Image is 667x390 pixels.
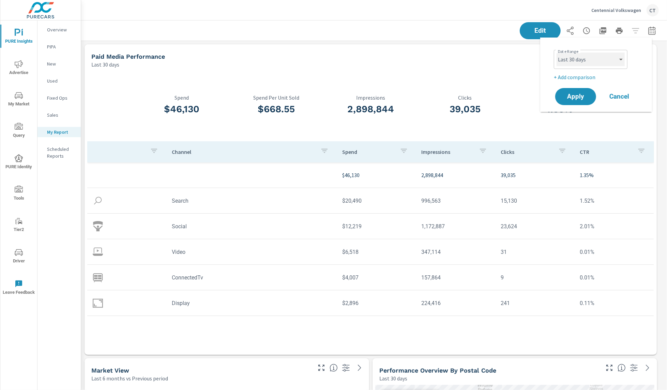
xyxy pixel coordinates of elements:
span: Find the biggest opportunities in your market for your inventory. Understand by postal code where... [330,364,338,372]
p: Spend Per Unit Sold [229,95,323,101]
h5: Performance Overview By Postal Code [379,367,496,374]
p: $46,130 [342,171,410,179]
img: icon-search.svg [93,196,103,206]
p: Used [47,77,75,84]
p: Impressions [323,95,418,101]
span: Driver [2,248,35,265]
td: 1,172,887 [416,218,495,235]
p: CTR [512,95,607,101]
p: Spend [135,95,229,101]
td: $2,896 [337,294,416,312]
p: 1.35% [580,171,648,179]
h5: Market View [91,367,129,374]
td: 23,624 [495,218,574,235]
span: Apply [562,93,589,100]
button: Make Fullscreen [316,362,327,373]
a: See more details in report [354,362,365,373]
td: 157,864 [416,269,495,286]
td: Video [166,243,337,261]
p: Overview [47,26,75,33]
p: Last 30 days [91,60,119,69]
td: 224,416 [416,294,495,312]
div: Overview [37,25,81,35]
td: 9 [495,269,574,286]
p: + Add comparison [554,73,641,81]
p: New [47,60,75,67]
img: icon-display.svg [93,298,103,308]
td: 0.11% [575,294,654,312]
div: Used [37,76,81,86]
td: 0.01% [575,269,654,286]
div: New [37,59,81,69]
p: Clicks [501,148,552,155]
td: $6,518 [337,243,416,261]
span: Tier2 [2,217,35,234]
p: Channel [172,148,315,155]
p: Sales [47,112,75,118]
div: My Report [37,127,81,137]
p: Last 30 days [379,374,407,382]
p: Clicks [418,95,512,101]
button: Cancel [599,88,640,105]
a: See more details in report [642,362,653,373]
div: CT [647,4,659,16]
p: CTR [580,148,632,155]
span: Edit [527,28,554,34]
h3: $668.55 [229,103,323,115]
td: $4,007 [337,269,416,286]
p: Spend [342,148,394,155]
div: nav menu [0,20,37,303]
span: Tools [2,186,35,202]
div: PIPA [37,42,81,52]
h3: 1.35% [512,103,607,115]
p: My Report [47,129,75,135]
img: icon-social.svg [93,221,103,231]
span: PURE Insights [2,29,35,45]
span: Advertise [2,60,35,77]
span: PURE Identity [2,154,35,171]
div: Fixed Ops [37,93,81,103]
td: 996,563 [416,192,495,210]
button: Share Report [563,24,577,38]
button: Print Report [612,24,626,38]
h5: Paid Media Performance [91,53,165,60]
p: 39,035 [501,171,569,179]
span: Cancel [606,93,633,100]
p: 2,898,844 [422,171,490,179]
span: Understand performance data by postal code. Individual postal codes can be selected and expanded ... [618,364,626,372]
span: My Market [2,91,35,108]
td: $12,219 [337,218,416,235]
h3: 39,035 [418,103,512,115]
span: Leave Feedback [2,280,35,297]
div: Scheduled Reports [37,144,81,161]
h3: 2,898,844 [323,103,418,115]
div: Sales [37,110,81,120]
td: ConnectedTv [166,269,337,286]
td: 1.52% [575,192,654,210]
td: Social [166,218,337,235]
td: 347,114 [416,243,495,261]
button: Edit [520,22,561,39]
p: Scheduled Reports [47,146,75,159]
p: Fixed Ops [47,95,75,101]
td: Display [166,294,337,312]
td: Search [166,192,337,210]
p: Centennial Volkswagen [591,7,641,13]
button: Select Date Range [645,24,659,38]
img: icon-video.svg [93,247,103,257]
td: 2.01% [575,218,654,235]
button: "Export Report to PDF" [596,24,610,38]
p: PIPA [47,43,75,50]
td: 15,130 [495,192,574,210]
td: $20,490 [337,192,416,210]
td: 31 [495,243,574,261]
td: 0.01% [575,243,654,261]
button: Apply [555,88,596,105]
td: 241 [495,294,574,312]
h3: $46,130 [135,103,229,115]
img: icon-connectedtv.svg [93,272,103,283]
button: Make Fullscreen [604,362,615,373]
p: Impressions [422,148,473,155]
p: Last 6 months vs Previous period [91,374,168,382]
span: Query [2,123,35,140]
